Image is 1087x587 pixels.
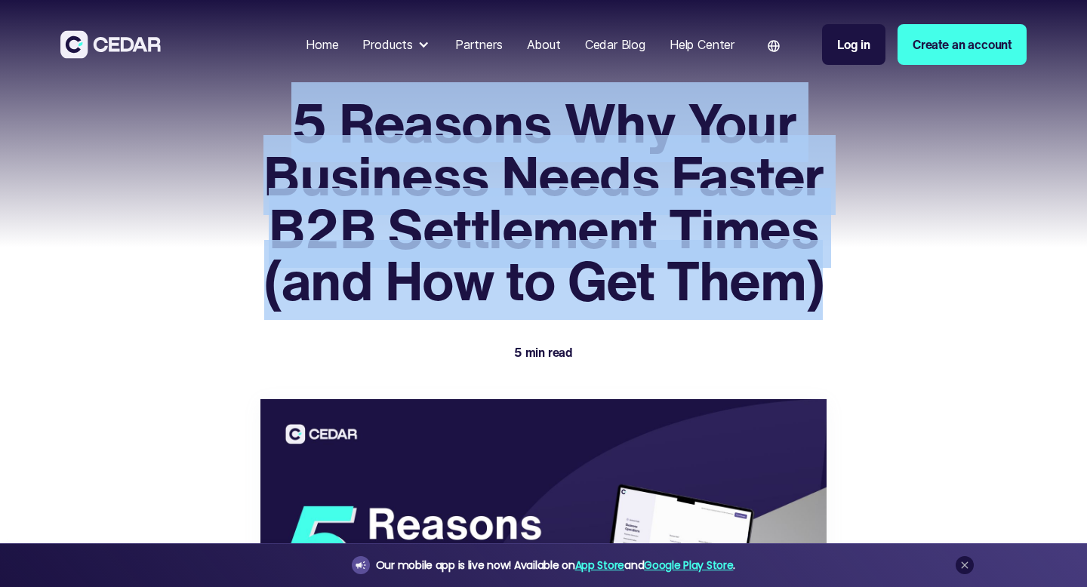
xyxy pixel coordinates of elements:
[376,556,735,575] div: Our mobile app is live now! Available on and .
[822,24,885,65] a: Log in
[449,28,509,61] a: Partners
[514,343,573,361] div: 5 min read
[768,40,780,52] img: world icon
[579,28,651,61] a: Cedar Blog
[585,35,645,54] div: Cedar Blog
[362,35,413,54] div: Products
[837,35,870,54] div: Log in
[306,35,338,54] div: Home
[260,97,827,307] h1: 5 Reasons Why Your Business Needs Faster B2B Settlement Times (and How to Get Them)
[300,28,344,61] a: Home
[527,35,561,54] div: About
[356,29,437,60] div: Products
[575,558,624,573] a: App Store
[521,28,567,61] a: About
[898,24,1027,65] a: Create an account
[355,559,367,571] img: announcement
[664,28,741,61] a: Help Center
[455,35,503,54] div: Partners
[644,558,733,573] a: Google Play Store
[670,35,734,54] div: Help Center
